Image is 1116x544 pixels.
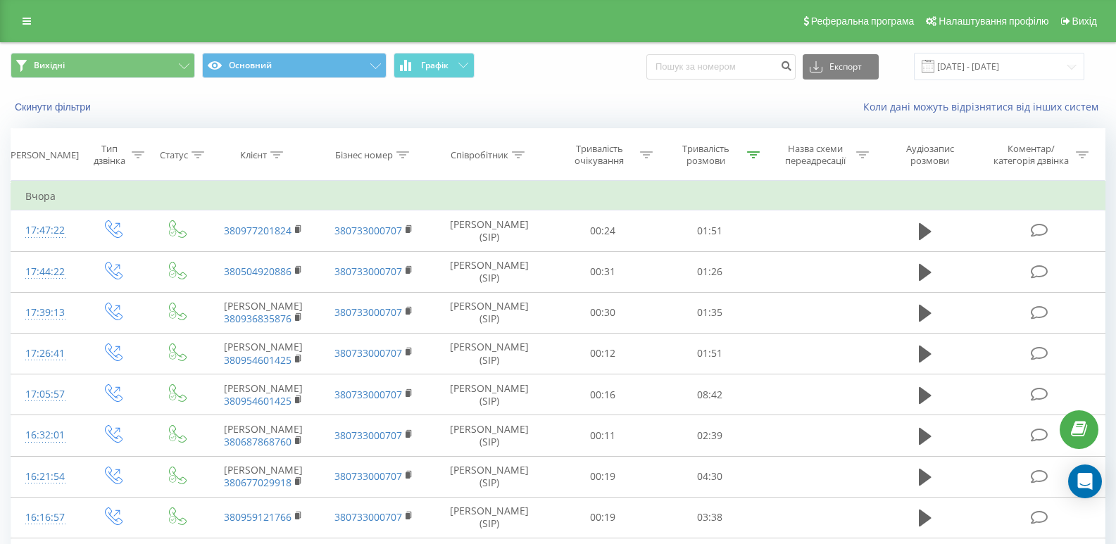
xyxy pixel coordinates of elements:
[451,149,508,161] div: Співробітник
[656,333,763,374] td: 01:51
[25,504,65,531] div: 16:16:57
[208,333,319,374] td: [PERSON_NAME]
[803,54,879,80] button: Експорт
[430,251,549,292] td: [PERSON_NAME] (SIP)
[656,210,763,251] td: 01:51
[811,15,915,27] span: Реферальна програма
[208,292,319,333] td: [PERSON_NAME]
[208,374,319,415] td: [PERSON_NAME]
[394,53,475,78] button: Графік
[549,497,656,538] td: 00:19
[549,456,656,497] td: 00:19
[334,469,402,483] a: 380733000707
[430,456,549,497] td: [PERSON_NAME] (SIP)
[224,353,291,367] a: 380954601425
[224,265,291,278] a: 380504920886
[549,251,656,292] td: 00:31
[430,333,549,374] td: [PERSON_NAME] (SIP)
[646,54,796,80] input: Пошук за номером
[25,422,65,449] div: 16:32:01
[656,374,763,415] td: 08:42
[656,415,763,456] td: 02:39
[25,217,65,244] div: 17:47:22
[863,100,1105,113] a: Коли дані можуть відрізнятися вiд інших систем
[430,497,549,538] td: [PERSON_NAME] (SIP)
[334,429,402,442] a: 380733000707
[430,415,549,456] td: [PERSON_NAME] (SIP)
[777,143,853,167] div: Назва схеми переадресації
[656,497,763,538] td: 03:38
[25,381,65,408] div: 17:05:57
[92,143,127,167] div: Тип дзвінка
[334,346,402,360] a: 380733000707
[202,53,387,78] button: Основний
[549,210,656,251] td: 00:24
[939,15,1048,27] span: Налаштування профілю
[224,312,291,325] a: 380936835876
[334,305,402,319] a: 380733000707
[669,143,744,167] div: Тривалість розмови
[11,182,1105,210] td: Вчора
[656,251,763,292] td: 01:26
[208,456,319,497] td: [PERSON_NAME]
[549,292,656,333] td: 00:30
[334,224,402,237] a: 380733000707
[549,415,656,456] td: 00:11
[421,61,449,70] span: Графік
[224,394,291,407] a: 380954601425
[990,143,1072,167] div: Коментар/категорія дзвінка
[25,258,65,286] div: 17:44:22
[240,149,267,161] div: Клієнт
[25,299,65,327] div: 17:39:13
[34,60,65,71] span: Вихідні
[562,143,637,167] div: Тривалість очікування
[430,292,549,333] td: [PERSON_NAME] (SIP)
[334,510,402,524] a: 380733000707
[334,265,402,278] a: 380733000707
[25,340,65,367] div: 17:26:41
[886,143,973,167] div: Аудіозапис розмови
[1072,15,1097,27] span: Вихід
[430,374,549,415] td: [PERSON_NAME] (SIP)
[549,333,656,374] td: 00:12
[160,149,188,161] div: Статус
[1068,464,1102,498] div: Open Intercom Messenger
[334,388,402,401] a: 380733000707
[11,53,195,78] button: Вихідні
[25,463,65,491] div: 16:21:54
[656,456,763,497] td: 04:30
[430,210,549,251] td: [PERSON_NAME] (SIP)
[224,476,291,489] a: 380677029918
[224,510,291,524] a: 380959121766
[8,149,79,161] div: [PERSON_NAME]
[11,101,98,113] button: Скинути фільтри
[549,374,656,415] td: 00:16
[335,149,393,161] div: Бізнес номер
[208,415,319,456] td: [PERSON_NAME]
[656,292,763,333] td: 01:35
[224,224,291,237] a: 380977201824
[224,435,291,448] a: 380687868760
